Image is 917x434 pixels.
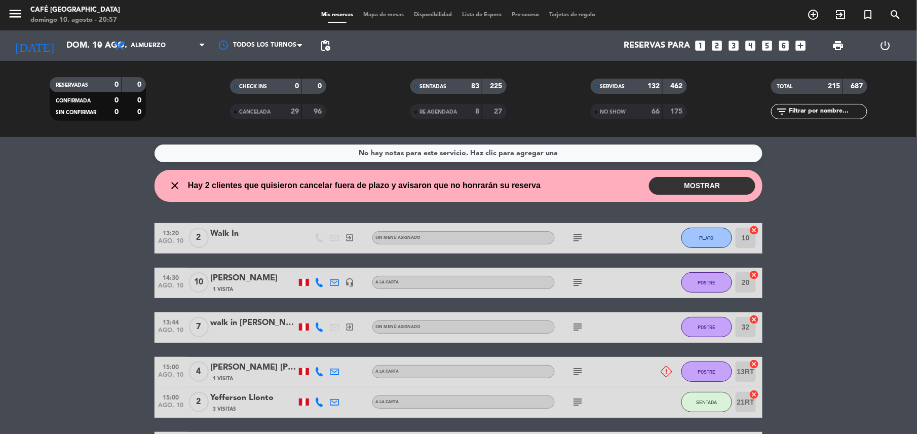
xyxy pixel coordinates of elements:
[56,83,88,88] span: RESERVADAS
[158,282,183,294] span: ago. 10
[56,110,96,115] span: SIN CONFIRMAR
[835,9,847,21] i: exit_to_app
[727,39,740,52] i: looks_3
[138,81,144,88] strong: 0
[189,228,209,248] span: 2
[210,316,296,330] div: walk in [PERSON_NAME]
[189,392,209,412] span: 2
[114,108,119,116] strong: 0
[8,6,23,21] i: menu
[210,391,296,405] div: Yefferson Llonto
[210,227,296,240] div: Walk In
[158,327,183,339] span: ago. 10
[318,83,324,90] strong: 0
[210,361,296,374] div: [PERSON_NAME] [PERSON_NAME]
[862,9,874,21] i: turned_in_not
[698,324,716,330] span: POSTRE
[647,83,660,90] strong: 132
[131,42,166,49] span: Almuerzo
[30,5,120,15] div: Café [GEOGRAPHIC_DATA]
[788,106,867,117] input: Filtrar por nombre...
[760,39,774,52] i: looks_5
[138,97,144,104] strong: 0
[213,375,233,383] span: 1 Visita
[375,370,399,374] span: A la carta
[507,12,545,18] span: Pre-acceso
[832,40,844,52] span: print
[671,108,685,115] strong: 175
[776,105,788,118] i: filter_list
[880,40,892,52] i: power_settings_new
[671,83,685,90] strong: 462
[600,110,626,115] span: NO SHOW
[681,272,732,293] button: POSTRE
[158,372,183,383] span: ago. 10
[697,400,717,405] span: SENTADA
[475,108,479,115] strong: 8
[698,280,716,285] span: POSTRE
[571,232,584,244] i: subject
[490,83,505,90] strong: 225
[681,392,732,412] button: SENTADA
[314,108,324,115] strong: 96
[545,12,601,18] span: Tarjetas de regalo
[189,317,209,337] span: 7
[210,272,296,285] div: [PERSON_NAME]
[494,108,505,115] strong: 27
[777,84,793,89] span: TOTAL
[359,148,558,159] div: No hay notas para este servicio. Haz clic para agregar una
[409,12,457,18] span: Disponibilidad
[694,39,707,52] i: looks_one
[710,39,723,52] i: looks_two
[749,314,759,324] i: cancel
[94,40,106,52] i: arrow_drop_down
[652,108,660,115] strong: 66
[239,84,267,89] span: CHECK INS
[345,322,354,332] i: exit_to_app
[213,285,233,294] span: 1 Visita
[8,6,23,25] button: menu
[624,41,690,51] span: Reservas para
[794,39,807,52] i: add_box
[375,236,421,240] span: Sin menú asignado
[169,179,181,192] i: close
[419,110,457,115] span: RE AGENDADA
[749,225,759,235] i: cancel
[189,361,209,382] span: 4
[114,81,119,88] strong: 0
[213,405,236,413] span: 3 Visitas
[890,9,902,21] i: search
[777,39,790,52] i: looks_6
[158,402,183,414] span: ago. 10
[681,317,732,337] button: POSTRE
[291,108,299,115] strong: 29
[375,400,399,404] span: A la carta
[571,366,584,378] i: subject
[457,12,507,18] span: Lista de Espera
[239,110,271,115] span: CANCELADA
[749,359,759,369] i: cancel
[345,233,354,242] i: exit_to_app
[649,177,755,195] button: MOSTRAR
[359,12,409,18] span: Mapa de mesas
[158,271,183,283] span: 14:30
[188,179,541,192] span: Hay 2 clientes que quisieron cancelar fuera de plazo y avisaron que no honrarán su reserva
[158,227,183,238] span: 13:20
[56,98,91,103] span: CONFIRMADA
[700,235,714,241] span: PLATO
[471,83,479,90] strong: 83
[862,30,909,61] div: LOG OUT
[828,83,840,90] strong: 215
[158,360,183,372] span: 15:00
[317,12,359,18] span: Mis reservas
[158,391,183,403] span: 15:00
[375,280,399,284] span: A la carta
[571,396,584,408] i: subject
[749,270,759,280] i: cancel
[295,83,299,90] strong: 0
[189,272,209,293] span: 10
[808,9,820,21] i: add_circle_outline
[319,40,331,52] span: pending_actions
[681,361,732,382] button: POSTRE
[345,278,354,287] i: headset_mic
